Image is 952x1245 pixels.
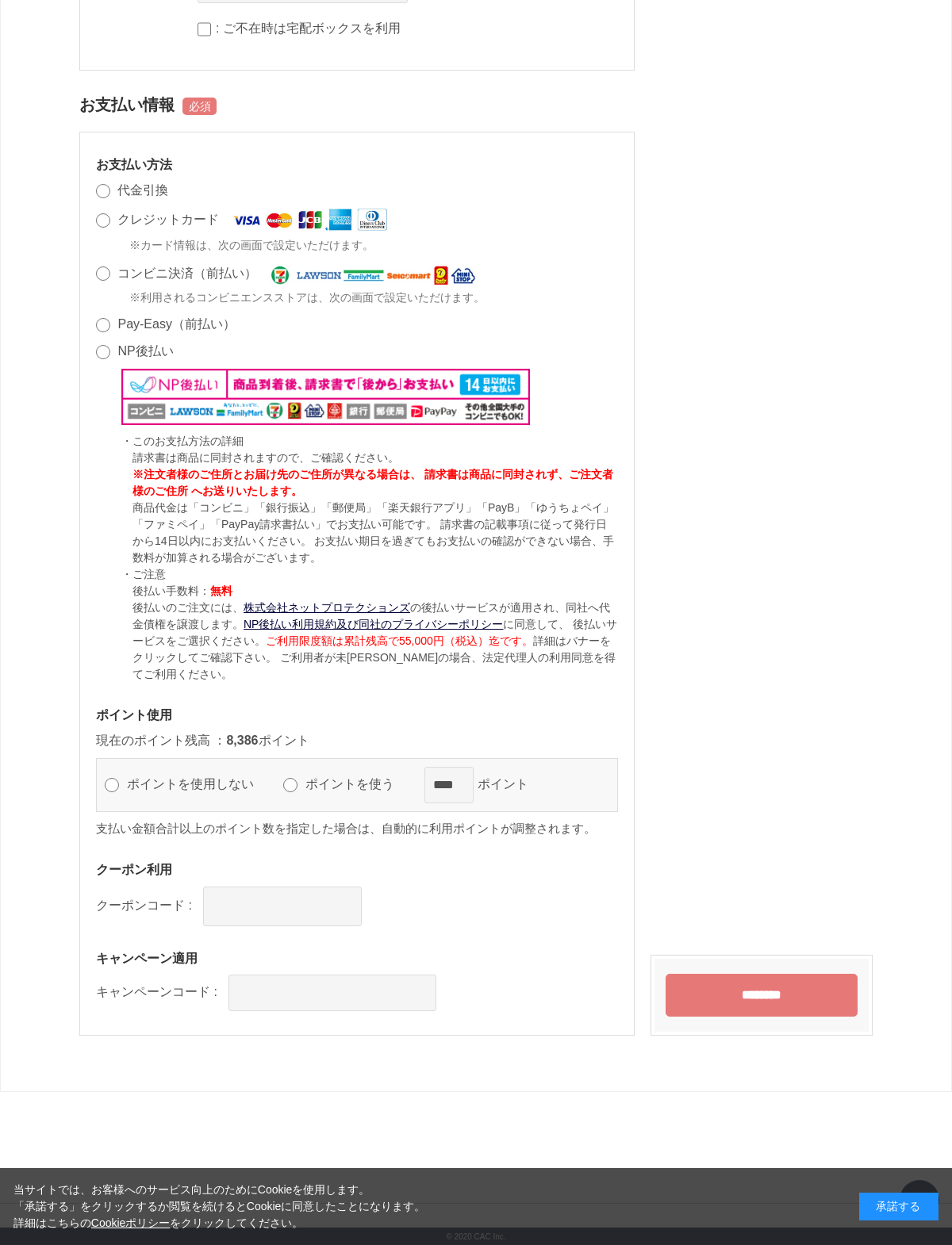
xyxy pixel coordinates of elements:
[132,583,618,683] p: 後払い手数料： 後払いのご注文には、 の後払いサービスが適用され、同社へ代金債権を譲渡します。 に同意して、 後払いサービスをご選択ください。 詳細はバナーをクリックしてご確認下さい。 ご利用者...
[79,86,635,124] h2: お支払い情報
[231,208,387,232] img: クレジットカード
[216,21,401,35] label: : ご不在時は宅配ボックスを利用
[117,344,173,358] label: NP後払い
[117,317,235,331] label: Pay-Easy（前払い）
[132,500,618,566] p: 商品代金は「コンビニ」「銀行振込」「郵便局」「楽天銀行アプリ」「PayB」「ゆうちょペイ」「ファミペイ」「PayPay請求書払い」でお支払い可能です。 請求書の記載事項に従って発行日から14日以...
[132,468,613,497] span: ※注文者様のご住所とお届け先のご住所が異なる場合は、 請求書は商品に同封されず、ご注文者様のご住所 へお送りいたします。
[301,777,413,791] label: ポイントを使う
[474,777,547,791] label: ポイント
[96,985,217,998] label: キャンペーンコード :
[210,584,232,597] span: 無料
[129,237,374,254] span: ※カード情報は、次の画面で設定いただけます。
[244,601,410,614] a: 株式会社ネットプロテクションズ
[123,777,272,791] label: ポイントを使用しない
[96,731,618,750] p: 現在のポイント残高 ： ポイント
[226,734,258,747] span: 8,386
[96,861,618,878] h3: クーポン利用
[859,1193,939,1220] div: 承諾する
[96,950,618,967] h3: キャンペーン適用
[266,634,533,647] span: ご利用限度額は累計残高で55,000円（税込）迄です。
[121,433,618,683] div: ・このお支払方法の詳細 ・ご注意
[132,450,618,466] p: 請求書は商品に同封されますので、ご確認ください。
[96,820,618,838] p: 支払い金額合計以上のポイント数を指定した場合は、自動的に利用ポイントが調整されます。
[96,707,618,723] h3: ポイント使用
[13,1182,426,1232] div: 当サイトでは、お客様へのサービス向上のためにCookieを使用します。 「承諾する」をクリックするか閲覧を続けるとCookieに同意したことになります。 詳細はこちらの をクリックしてください。
[117,213,219,226] label: クレジットカード
[121,369,530,424] img: NP後払い
[244,618,503,630] a: NP後払い利用規約及び同社のプライバシーポリシー
[96,898,192,912] label: クーポンコード :
[117,183,168,197] label: 代金引換
[129,289,485,306] span: ※利用されるコンビニエンスストアは、次の画面で設定いただけます。
[91,1216,171,1229] a: Cookieポリシー
[269,262,478,285] img: コンビニ決済（前払い）
[117,266,257,280] label: コンビニ決済（前払い）
[96,156,618,173] h3: お支払い方法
